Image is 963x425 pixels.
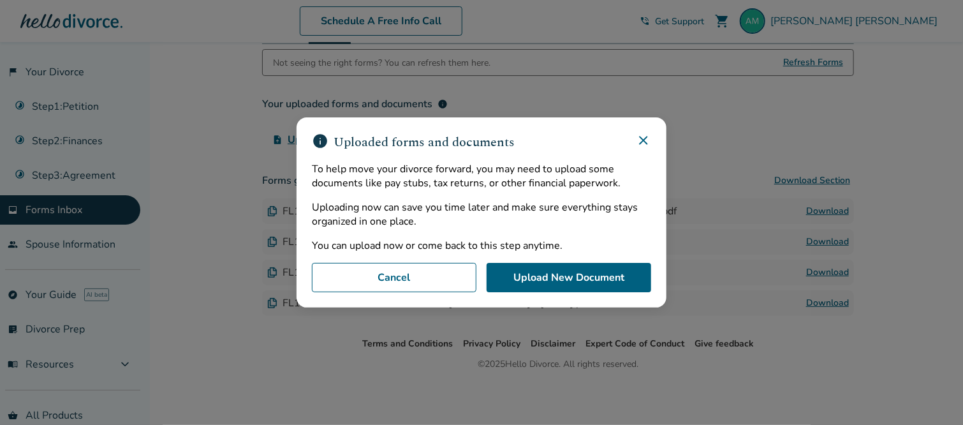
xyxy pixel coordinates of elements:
[312,239,651,253] p: You can upload now or come back to this step anytime.
[312,133,515,152] h3: Uploaded forms and documents
[487,263,651,292] button: Upload New Document
[312,133,328,152] span: info
[312,162,651,190] p: To help move your divorce forward, you may need to upload some documents like pay stubs, tax retu...
[312,200,651,228] p: Uploading now can save you time later and make sure everything stays organized in one place.
[899,364,963,425] iframe: Chat Widget
[312,263,476,292] button: Cancel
